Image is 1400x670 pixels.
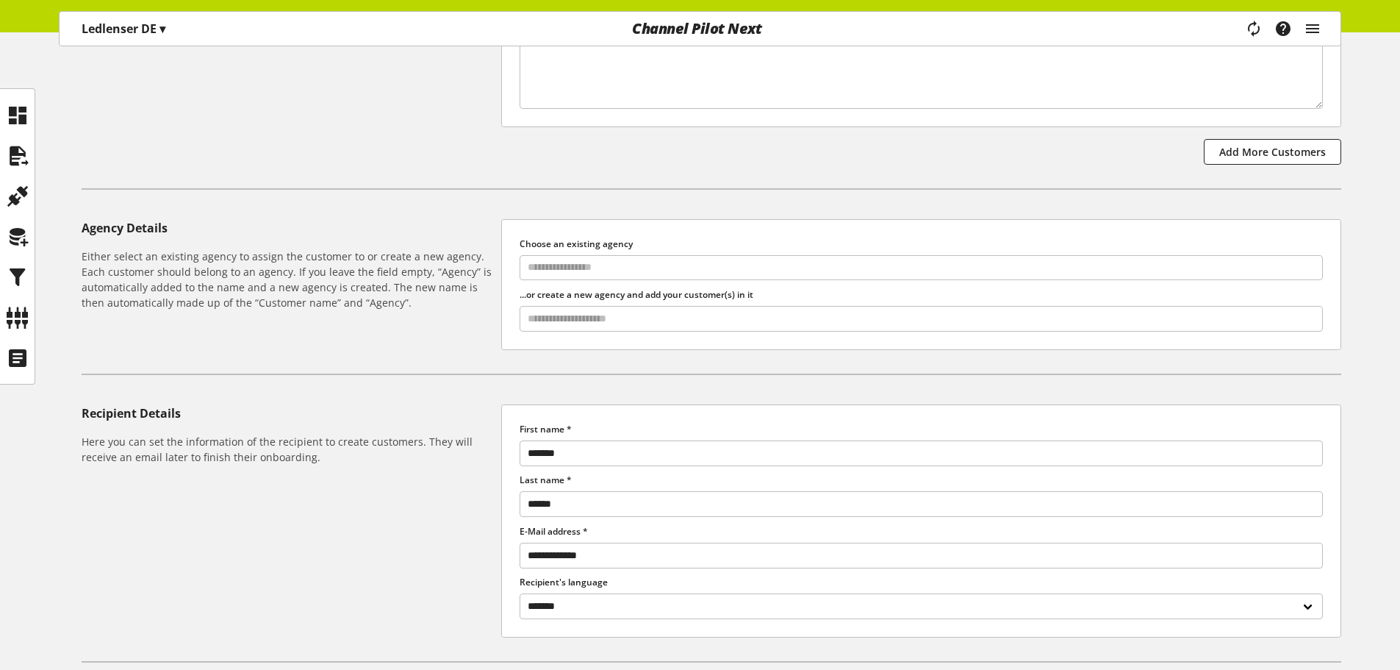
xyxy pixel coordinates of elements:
span: E-Mail address * [520,525,588,538]
span: Recipient's language [520,576,608,588]
span: ▾ [159,21,165,37]
span: First name * [520,423,572,435]
h6: Either select an existing agency to assign the customer to or create a new agency. Each customer ... [82,249,495,310]
span: ...or create a new agency and add your customer(s) in it [520,288,753,301]
span: Last name * [520,474,572,486]
h5: Agency Details [82,219,495,237]
button: Add More Customers [1204,139,1341,165]
label: Choose an existing agency [520,238,1323,251]
span: Add More Customers [1219,144,1326,160]
nav: main navigation [59,11,1341,46]
p: Ledlenser DE [82,20,165,38]
h6: Here you can set the information of the recipient to create customers. They will receive an email... [82,434,495,465]
h5: Recipient Details [82,405,495,422]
